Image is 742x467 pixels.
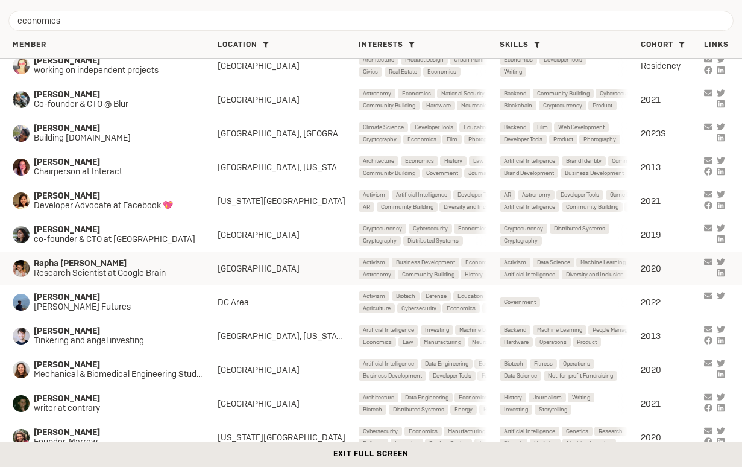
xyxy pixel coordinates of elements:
[504,168,554,178] span: Brand Development
[641,94,704,105] div: 2021
[558,122,605,132] span: Web Development
[218,128,359,139] div: [GEOGRAPHIC_DATA], [GEOGRAPHIC_DATA]
[641,432,704,443] div: 2020
[34,124,197,133] span: [PERSON_NAME]
[600,88,635,98] span: Cybersecurity
[218,297,359,308] div: DC Area
[537,88,590,98] span: Community Building
[543,100,582,110] span: Cryptocurrency
[363,168,415,178] span: Community Building
[218,60,359,71] div: [GEOGRAPHIC_DATA]
[396,189,447,200] span: Artificial Intelligence
[363,54,394,65] span: Architecture
[580,257,626,267] span: Machine Learning
[363,88,391,98] span: Astronomy
[448,426,485,436] span: Manufacturing
[426,168,458,178] span: Government
[34,293,197,302] span: [PERSON_NAME]
[641,398,704,409] div: 2021
[34,336,197,346] span: Tinkering and angel investing
[537,325,582,335] span: Machine Learning
[553,134,573,144] span: Product
[504,235,538,246] span: Cryptography
[389,66,417,77] span: Real Estate
[593,325,644,335] span: People Management
[363,189,385,200] span: Activism
[577,337,597,347] span: Product
[34,428,197,437] span: [PERSON_NAME]
[533,392,562,402] span: Journalism
[504,358,523,369] span: Biotech
[468,168,497,178] span: Journalism
[34,201,197,211] span: Developer Advocate at Facebook 💖
[567,438,612,448] span: Machine Learning
[563,358,590,369] span: Operations
[464,122,489,132] span: Education
[402,88,431,98] span: Economics
[363,392,394,402] span: Architecture
[363,370,422,381] span: Business Development
[218,432,359,443] div: [US_STATE][GEOGRAPHIC_DATA]
[457,291,483,301] span: Education
[34,394,197,404] span: [PERSON_NAME]
[504,297,536,307] span: Government
[504,438,523,448] span: Biotech
[447,303,476,313] span: Economics
[612,156,664,166] span: Community Building
[34,90,197,100] span: [PERSON_NAME]
[34,326,197,336] span: [PERSON_NAME]
[539,337,567,347] span: Operations
[565,168,624,178] span: Business Development
[403,337,413,347] span: Law
[218,398,359,409] div: [GEOGRAPHIC_DATA]
[504,392,522,402] span: History
[504,100,532,110] span: Blockchain
[599,426,623,436] span: Research
[363,156,394,166] span: Architecture
[610,189,660,200] span: Game Development
[218,195,359,206] div: [US_STATE][GEOGRAPHIC_DATA]
[396,257,455,267] span: Business Development
[561,189,599,200] span: Developer Tools
[641,364,704,375] div: 2020
[465,257,494,267] span: Economics
[218,40,257,50] span: Location
[405,392,448,402] span: Data Engineering
[539,404,567,415] span: Storytelling
[218,162,359,173] div: [GEOGRAPHIC_DATA], [US_STATE][GEOGRAPHIC_DATA]
[500,40,529,50] span: Skills
[363,325,414,335] span: Artificial Intelligence
[426,100,451,110] span: Hardware
[218,263,359,274] div: [GEOGRAPHIC_DATA]
[363,122,404,132] span: Climate Science
[363,358,414,369] span: Artificial Intelligence
[441,88,485,98] span: National Security
[465,269,483,279] span: History
[641,195,704,206] div: 2021
[504,134,542,144] span: Developer Tools
[401,303,436,313] span: Cybersecurity
[34,133,197,143] span: Building [DOMAIN_NAME]
[504,426,555,436] span: Artificial Intelligence
[641,40,673,50] span: Cohort
[504,54,533,65] span: Economics
[363,223,402,233] span: Cryptocurrency
[583,134,616,144] span: Photography
[504,325,526,335] span: Backend
[468,134,501,144] span: Photography
[405,54,444,65] span: Product Design
[363,202,370,212] span: AR
[405,156,434,166] span: Economics
[34,66,197,75] span: working on independent projects
[534,358,553,369] span: Fitness
[454,54,494,65] span: Urban Planning
[429,438,468,448] span: Product Design
[504,337,529,347] span: Hardware
[641,229,704,240] div: 2019
[413,223,448,233] span: Cybersecurity
[537,122,548,132] span: Film
[427,66,456,77] span: Economics
[426,291,447,301] span: Defense
[425,325,449,335] span: Investing
[566,156,602,166] span: Brand Identity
